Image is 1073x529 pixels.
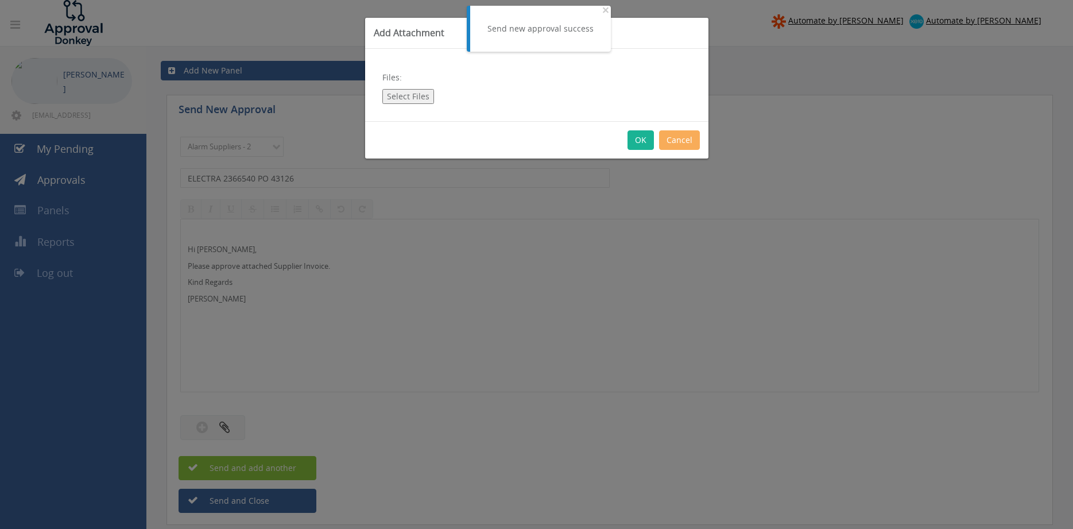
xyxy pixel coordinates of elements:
h3: Add Attachment [374,26,700,40]
span: × [602,2,609,18]
button: OK [627,130,654,150]
div: Send new approval success [487,23,594,34]
button: Cancel [659,130,700,150]
button: Select Files [382,89,434,104]
div: Files: [365,49,708,121]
